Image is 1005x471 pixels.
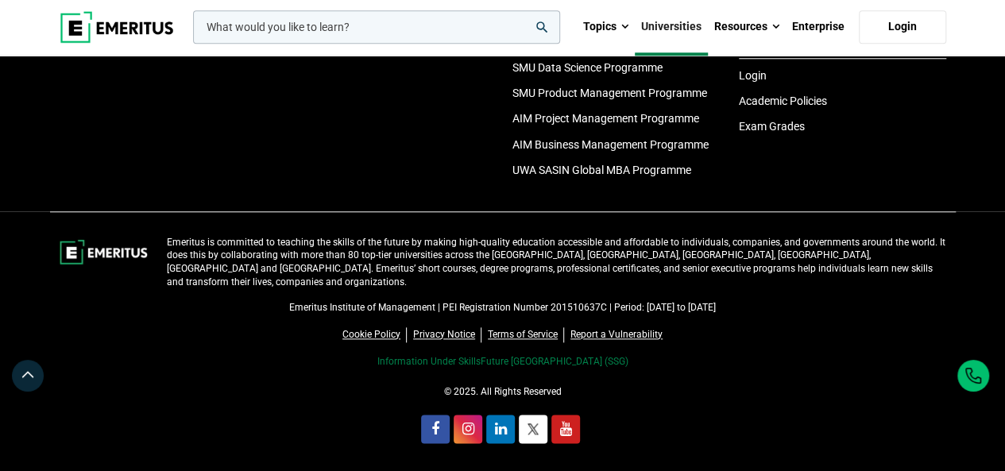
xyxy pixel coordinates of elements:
[413,327,481,342] a: Privacy Notice
[739,69,767,82] a: Login
[512,138,709,151] a: AIM Business Management Programme
[528,423,539,434] img: twitter
[739,95,827,107] a: Academic Policies
[421,415,450,443] a: facebook
[551,415,580,443] a: youtube
[60,236,148,268] img: footer-logo
[512,87,707,99] a: SMU Product Management Programme
[377,356,628,367] a: Information Under SkillsFuture [GEOGRAPHIC_DATA] (SSG)
[60,385,946,399] p: © 2025. All Rights Reserved
[488,327,564,342] a: Terms of Service
[486,415,515,443] a: linkedin
[167,236,946,289] p: Emeritus is committed to teaching the skills of the future by making high-quality education acces...
[512,164,691,176] a: UWA SASIN Global MBA Programme
[859,10,946,44] a: Login
[193,10,560,44] input: woocommerce-product-search-field-0
[519,415,547,443] a: twitter
[454,415,482,443] a: instagram
[570,327,663,342] a: Report a Vulnerability
[512,112,699,125] a: AIM Project Management Programme
[739,120,805,133] a: Exam Grades
[60,301,946,315] p: Emeritus Institute of Management | PEI Registration Number 201510637C | Period: [DATE] to [DATE]
[342,327,407,342] a: Cookie Policy
[512,61,663,74] a: SMU Data Science Programme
